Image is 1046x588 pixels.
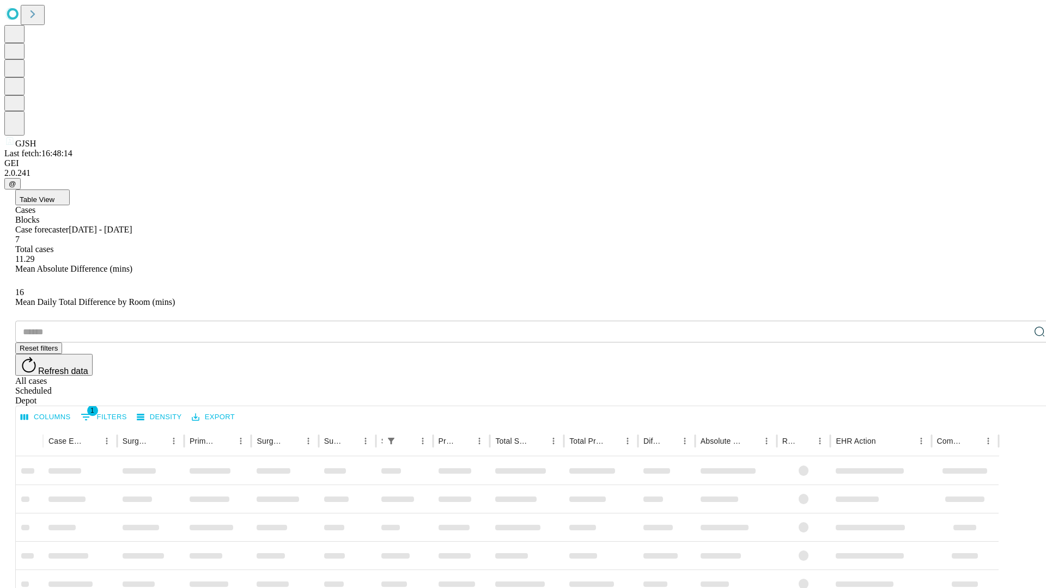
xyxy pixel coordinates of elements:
span: GJSH [15,139,36,148]
span: 1 [87,405,98,416]
div: Difference [643,437,661,445]
button: Sort [84,433,99,449]
button: Show filters [384,433,399,449]
span: [DATE] - [DATE] [69,225,132,234]
div: Comments [937,437,964,445]
button: Sort [877,433,892,449]
button: Refresh data [15,354,93,376]
button: Menu [99,433,114,449]
button: Menu [981,433,996,449]
button: Density [134,409,185,426]
button: Menu [812,433,828,449]
button: Sort [400,433,415,449]
span: Total cases [15,244,53,254]
span: Case forecaster [15,225,69,234]
button: Menu [759,433,774,449]
div: Surgeon Name [123,437,150,445]
button: Menu [472,433,487,449]
div: GEI [4,158,1042,168]
button: Menu [546,433,561,449]
button: Sort [218,433,233,449]
button: Menu [301,433,316,449]
span: Mean Daily Total Difference by Room (mins) [15,297,175,307]
span: Reset filters [20,344,58,352]
span: @ [9,180,16,188]
div: Case Epic Id [48,437,83,445]
div: Absolute Difference [701,437,743,445]
button: Sort [965,433,981,449]
div: Surgery Name [257,437,284,445]
button: Sort [531,433,546,449]
button: Sort [605,433,620,449]
span: 11.29 [15,254,34,264]
button: Sort [797,433,812,449]
button: Sort [457,433,472,449]
button: Menu [415,433,430,449]
span: 7 [15,235,20,244]
div: 2.0.241 [4,168,1042,178]
button: Sort [151,433,166,449]
div: Predicted In Room Duration [439,437,456,445]
div: Total Predicted Duration [569,437,604,445]
button: Export [189,409,238,426]
div: EHR Action [836,437,875,445]
button: Reset filters [15,342,62,354]
button: Select columns [18,409,74,426]
button: Table View [15,189,70,205]
button: Menu [358,433,373,449]
button: Menu [233,433,248,449]
button: Menu [166,433,181,449]
div: 1 active filter [384,433,399,449]
div: Resolved in EHR [782,437,796,445]
button: Sort [343,433,358,449]
button: Show filters [78,408,130,426]
span: Table View [20,195,54,204]
div: Total Scheduled Duration [495,437,530,445]
span: 16 [15,287,24,297]
span: Mean Absolute Difference (mins) [15,264,132,273]
button: Sort [744,433,759,449]
button: Sort [662,433,677,449]
span: Last fetch: 16:48:14 [4,149,72,158]
div: Primary Service [190,437,217,445]
span: Refresh data [38,366,88,376]
button: Sort [285,433,301,449]
div: Surgery Date [324,437,342,445]
div: Scheduled In Room Duration [381,437,382,445]
button: Menu [677,433,692,449]
button: Menu [620,433,635,449]
button: Menu [914,433,929,449]
button: @ [4,178,21,189]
